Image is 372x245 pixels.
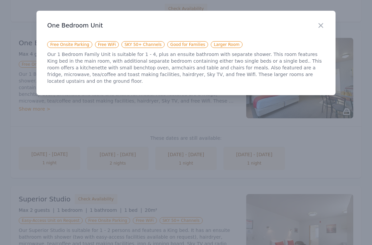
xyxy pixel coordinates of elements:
[121,41,165,48] span: SKY 50+ Channels
[95,41,119,48] span: Free WiFi
[211,41,243,48] span: Larger Room
[47,51,324,84] p: Our 1 Bedroom Family Unit is suitable for 1 - 4, plus an ensuite bathroom with separate shower. T...
[47,41,92,48] span: Free Onsite Parking
[167,41,208,48] span: Good for Families
[47,21,324,29] h3: One Bedroom Unit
